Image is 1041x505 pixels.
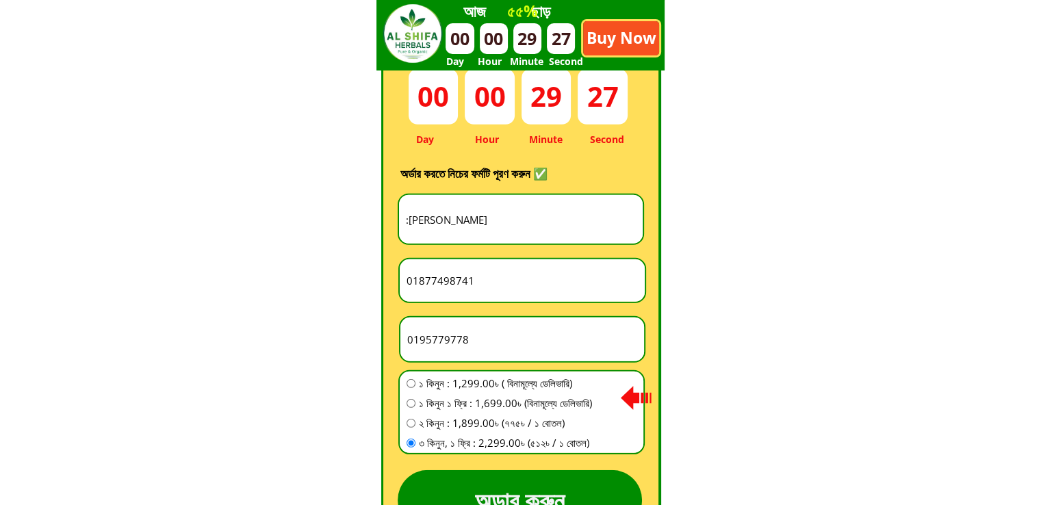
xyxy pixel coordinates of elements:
input: আপনার মোবাইল নাম্বার * [404,318,641,361]
p: Buy Now [583,21,659,55]
h3: Day Hour Minute Second [416,132,631,147]
span: ১ কিনুন : 1,299.00৳ ( বিনামূল্যে ডেলিভারি) [419,375,592,391]
span: ১ কিনুন ১ ফ্রি : 1,699.00৳ (বিনামূল্যে ডেলিভারি) [419,395,592,411]
input: সম্পূর্ণ ঠিকানা বিবরণ * [403,259,641,302]
span: ৩ কিনুন, ১ ফ্রি : 2,299.00৳ (৫১২৳ / ১ বোতল) [419,435,592,451]
input: আপনার নাম লিখুন * [402,195,639,244]
h3: Day Hour Minute Second [446,54,634,69]
span: ২ কিনুন : 1,899.00৳ (৭৭৫৳ / ১ বোতল) [419,415,592,431]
